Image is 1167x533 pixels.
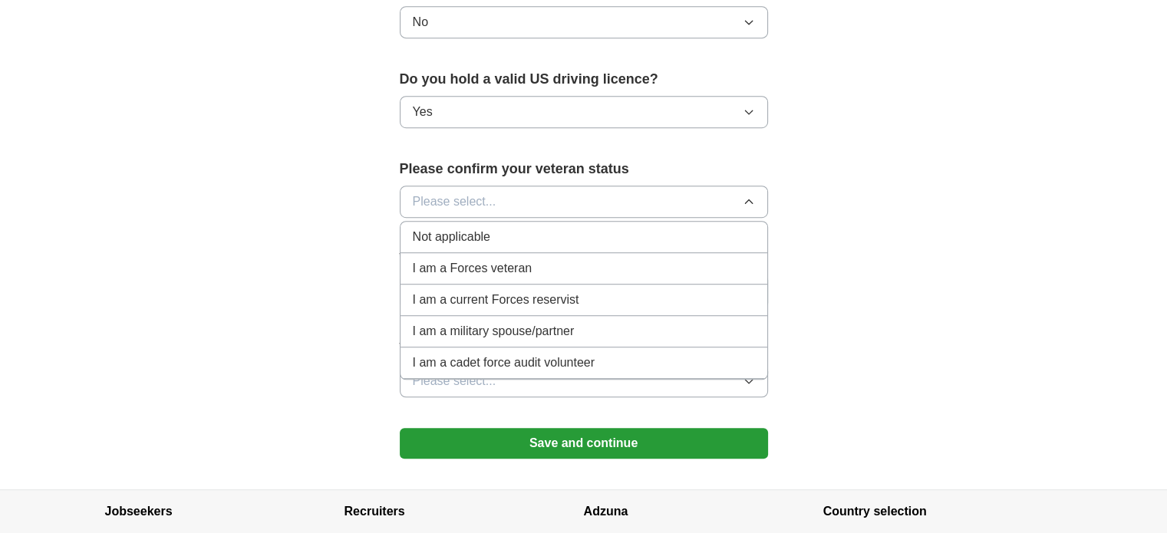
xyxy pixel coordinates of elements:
span: I am a military spouse/partner [413,322,575,341]
span: Yes [413,103,433,121]
h4: Country selection [823,490,1063,533]
span: Please select... [413,372,496,390]
button: Yes [400,96,768,128]
button: Please select... [400,186,768,218]
button: Please select... [400,365,768,397]
span: I am a cadet force audit volunteer [413,354,595,372]
button: No [400,6,768,38]
label: Please confirm your veteran status [400,159,768,179]
span: I am a current Forces reservist [413,291,579,309]
span: No [413,13,428,31]
span: I am a Forces veteran [413,259,532,278]
span: Not applicable [413,228,490,246]
span: Please select... [413,192,496,211]
label: Do you hold a valid US driving licence? [400,69,768,90]
button: Save and continue [400,428,768,459]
